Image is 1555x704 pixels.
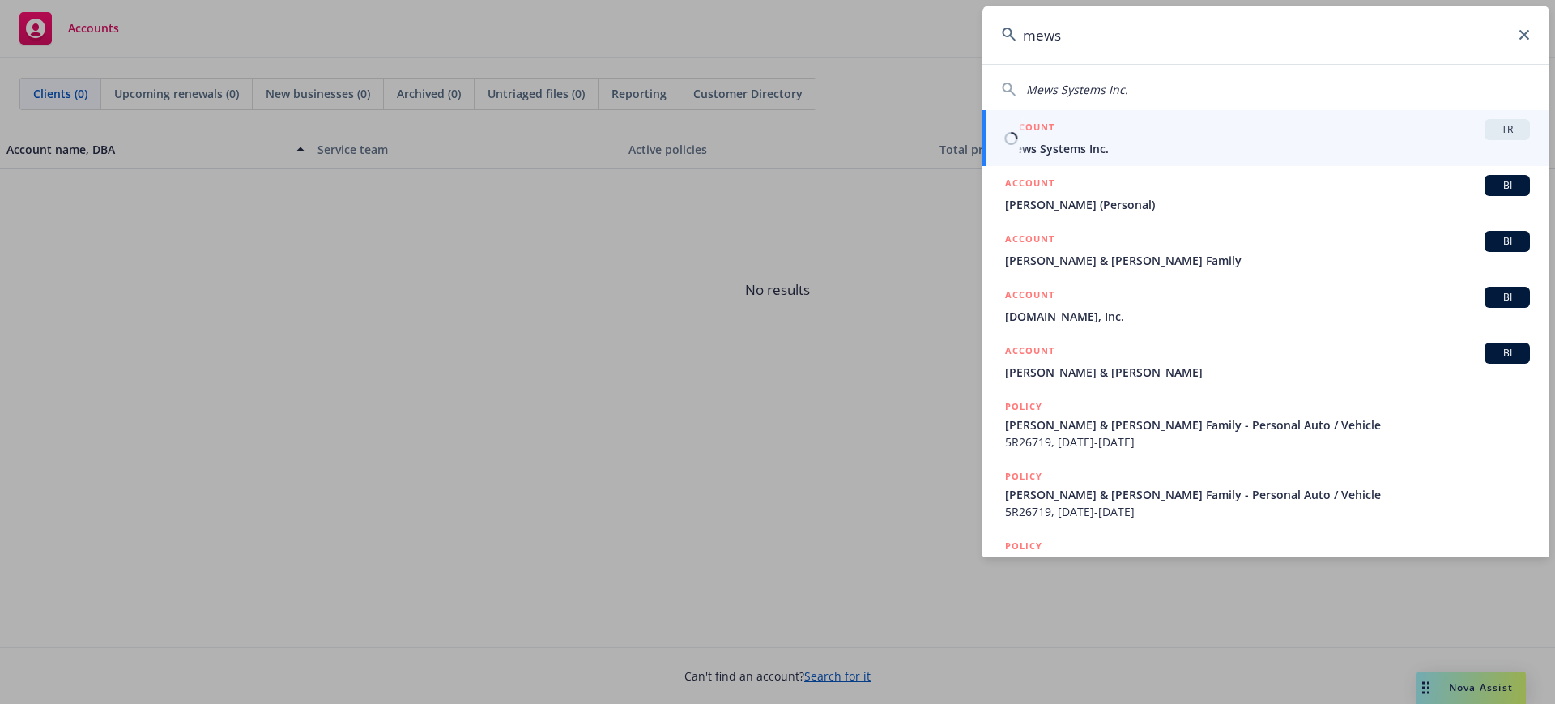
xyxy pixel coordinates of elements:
span: BI [1491,178,1523,193]
span: [PERSON_NAME] & [PERSON_NAME] Family - Personal Auto / Vehicle [1005,416,1530,433]
h5: POLICY [1005,399,1042,415]
span: BI [1491,234,1523,249]
h5: POLICY [1005,468,1042,484]
span: 5R26719, [DATE]-[DATE] [1005,503,1530,520]
span: [PERSON_NAME] & [PERSON_NAME] Family - Personal Auto / Vehicle [1005,486,1530,503]
span: TR [1491,122,1523,137]
span: [PERSON_NAME] (Personal) [1005,196,1530,213]
h5: ACCOUNT [1005,343,1054,362]
h5: ACCOUNT [1005,119,1054,139]
span: Mews Systems Inc. [1026,82,1128,97]
a: ACCOUNTBI[PERSON_NAME] (Personal) [982,166,1549,222]
h5: ACCOUNT [1005,175,1054,194]
span: [PERSON_NAME] & [PERSON_NAME] [1005,364,1530,381]
a: ACCOUNTBI[PERSON_NAME] & [PERSON_NAME] [982,334,1549,390]
a: POLICYMesa Energy Equipment, LLC [982,529,1549,599]
span: [DOMAIN_NAME], Inc. [1005,308,1530,325]
a: ACCOUNTTRMews Systems Inc. [982,110,1549,166]
h5: ACCOUNT [1005,287,1054,306]
h5: ACCOUNT [1005,231,1054,250]
span: BI [1491,346,1523,361]
span: Mesa Energy Equipment, LLC [1005,556,1530,573]
a: POLICY[PERSON_NAME] & [PERSON_NAME] Family - Personal Auto / Vehicle5R26719, [DATE]-[DATE] [982,390,1549,459]
a: ACCOUNTBI[PERSON_NAME] & [PERSON_NAME] Family [982,222,1549,278]
input: Search... [982,6,1549,64]
a: ACCOUNTBI[DOMAIN_NAME], Inc. [982,278,1549,334]
span: 5R26719, [DATE]-[DATE] [1005,433,1530,450]
span: BI [1491,290,1523,305]
span: Mews Systems Inc. [1005,140,1530,157]
a: POLICY[PERSON_NAME] & [PERSON_NAME] Family - Personal Auto / Vehicle5R26719, [DATE]-[DATE] [982,459,1549,529]
span: [PERSON_NAME] & [PERSON_NAME] Family [1005,252,1530,269]
h5: POLICY [1005,538,1042,554]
